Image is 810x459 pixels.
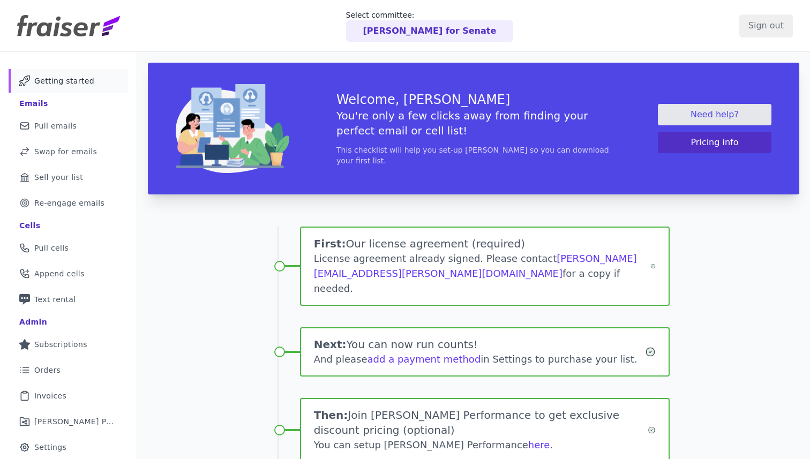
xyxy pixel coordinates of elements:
a: Pull emails [9,114,128,138]
a: Need help? [658,104,771,125]
span: Pull cells [34,243,69,253]
span: Getting started [34,76,94,86]
button: Pricing info [658,132,771,153]
span: Subscriptions [34,339,87,350]
p: Select committee: [346,10,514,20]
h3: Welcome, [PERSON_NAME] [336,91,611,108]
a: Orders [9,358,128,382]
div: Emails [19,98,48,109]
span: Settings [34,442,66,453]
a: Append cells [9,262,128,285]
div: License agreement already signed. Please contact for a copy if needed. [314,251,651,296]
span: [PERSON_NAME] Performance [34,416,115,427]
input: Sign out [739,14,793,37]
a: Sell your list [9,165,128,189]
div: And please in Settings to purchase your list. [314,352,646,367]
a: [PERSON_NAME] Performance [9,410,128,433]
span: Next: [314,338,347,351]
div: Admin [19,317,47,327]
span: Text rental [34,294,76,305]
a: Subscriptions [9,333,128,356]
span: Swap for emails [34,146,97,157]
a: Settings [9,435,128,459]
h1: You can now run counts! [314,337,646,352]
span: Append cells [34,268,85,279]
div: Cells [19,220,40,231]
h1: Our license agreement (required) [314,236,651,251]
span: First: [314,237,346,250]
a: Swap for emails [9,140,128,163]
span: Invoices [34,390,66,401]
img: img [176,84,289,173]
a: Getting started [9,69,128,93]
h1: Join [PERSON_NAME] Performance to get exclusive discount pricing (optional) [314,408,648,438]
h5: You're only a few clicks away from finding your perfect email or cell list! [336,108,611,138]
div: You can setup [PERSON_NAME] Performance . [314,438,648,453]
a: Re-engage emails [9,191,128,215]
a: add a payment method [367,353,481,365]
span: Then: [314,409,348,422]
a: Select committee: [PERSON_NAME] for Senate [346,10,514,42]
p: [PERSON_NAME] for Senate [363,25,497,37]
span: Sell your list [34,172,83,183]
a: Pull cells [9,236,128,260]
span: Orders [34,365,61,375]
a: Text rental [9,288,128,311]
p: This checklist will help you set-up [PERSON_NAME] so you can download your first list. [336,145,611,166]
a: here [528,439,550,450]
span: Re-engage emails [34,198,104,208]
span: Pull emails [34,121,77,131]
img: Fraiser Logo [17,15,120,36]
a: Invoices [9,384,128,408]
